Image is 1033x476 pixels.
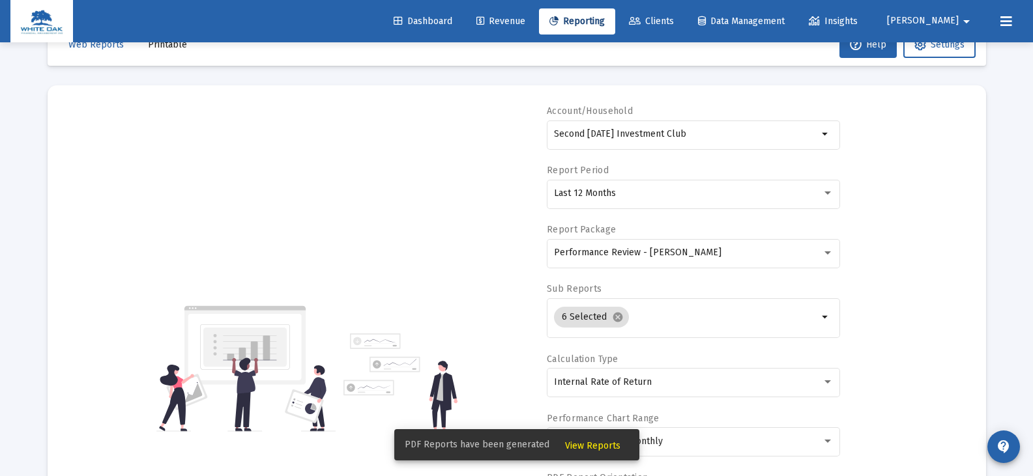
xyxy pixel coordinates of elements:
a: Data Management [688,8,795,35]
span: PDF Reports have been generated [405,438,549,451]
span: Data Management [698,16,785,27]
span: Dashboard [394,16,452,27]
label: Calculation Type [547,354,618,365]
input: Search or select an account or household [554,129,818,139]
span: View Reports [565,440,620,451]
button: View Reports [555,433,631,456]
label: Report Period [547,165,609,176]
span: Reporting [549,16,605,27]
span: Last 12 Months [554,188,616,199]
button: [PERSON_NAME] [871,8,990,34]
span: Performance Review - [PERSON_NAME] [554,247,721,258]
img: Dashboard [20,8,63,35]
img: reporting-alt [343,333,458,433]
a: Reporting [539,8,615,35]
span: [PERSON_NAME] [887,16,959,27]
a: Clients [618,8,684,35]
a: Revenue [466,8,536,35]
span: Revenue [476,16,525,27]
span: Clients [629,16,674,27]
span: Help [850,39,886,50]
img: reporting [156,304,336,433]
label: Sub Reports [547,283,602,294]
a: Insights [798,8,868,35]
span: Printable [148,39,187,50]
mat-icon: cancel [612,311,624,323]
mat-chip-list: Selection [554,304,818,330]
mat-icon: arrow_drop_down [959,8,974,35]
mat-icon: arrow_drop_down [818,309,834,325]
button: Settings [903,32,976,58]
a: Dashboard [383,8,463,35]
mat-chip: 6 Selected [554,307,629,328]
button: Web Reports [58,32,134,58]
label: Account/Household [547,105,633,117]
label: Performance Chart Range [547,413,659,424]
button: Printable [138,32,197,58]
span: Web Reports [68,39,124,50]
button: Help [839,32,897,58]
mat-icon: arrow_drop_down [818,126,834,142]
mat-icon: contact_support [996,439,1011,455]
span: Internal Rate of Return [554,376,652,387]
label: Report Package [547,224,616,235]
span: Insights [809,16,858,27]
span: Settings [931,39,965,50]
